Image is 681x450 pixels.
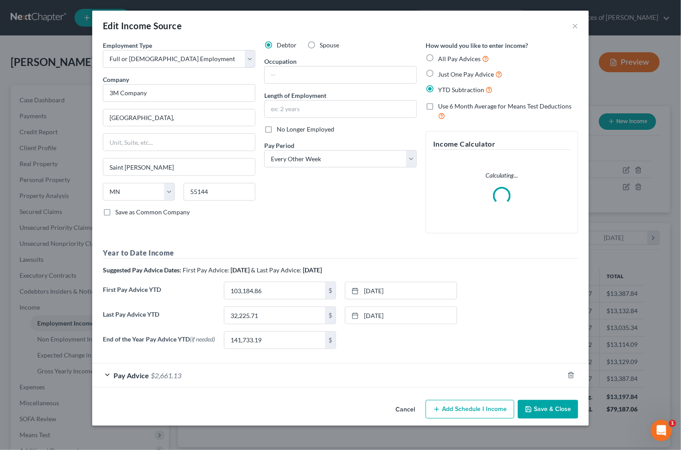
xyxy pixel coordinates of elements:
[103,266,181,274] strong: Suggested Pay Advice Dates:
[190,335,215,343] span: (if needed)
[277,41,297,49] span: Debtor
[264,57,297,66] label: Occupation
[224,332,325,349] input: 0.00
[98,282,219,306] label: First Pay Advice YTD
[115,208,190,216] span: Save as Common Company
[103,248,578,259] h5: Year to Date Income
[669,420,676,427] span: 1
[231,266,250,274] strong: [DATE]
[438,102,571,110] span: Use 6 Month Average for Means Test Deductions
[184,183,255,201] input: Enter zip...
[265,66,416,83] input: --
[264,91,326,100] label: Length of Employment
[103,42,152,49] span: Employment Type
[103,84,255,102] input: Search company by name...
[98,306,219,331] label: Last Pay Advice YTD
[251,266,301,274] span: & Last Pay Advice:
[572,20,578,31] button: ×
[518,400,578,419] button: Save & Close
[277,125,334,133] span: No Longer Employed
[103,109,255,126] input: Enter address...
[426,41,528,50] label: How would you like to enter income?
[103,19,182,32] div: Edit Income Source
[325,307,336,324] div: $
[438,86,484,93] span: YTD Subtraction
[224,282,325,299] input: 0.00
[325,332,336,349] div: $
[345,282,457,299] a: [DATE]
[183,266,229,274] span: First Pay Advice:
[113,371,149,380] span: Pay Advice
[224,307,325,324] input: 0.00
[151,371,181,380] span: $2,661.13
[433,139,571,150] h5: Income Calculator
[103,159,255,175] input: Enter city...
[265,101,416,117] input: ex: 2 years
[345,307,457,324] a: [DATE]
[388,401,422,419] button: Cancel
[438,70,494,78] span: Just One Pay Advice
[433,171,571,180] p: Calculating...
[325,282,336,299] div: $
[264,142,294,149] span: Pay Period
[320,41,339,49] span: Spouse
[651,420,672,441] iframe: Intercom live chat
[103,76,129,83] span: Company
[438,55,481,62] span: All Pay Advices
[98,331,219,356] label: End of the Year Pay Advice YTD
[303,266,322,274] strong: [DATE]
[426,400,514,419] button: Add Schedule I Income
[103,134,255,151] input: Unit, Suite, etc...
